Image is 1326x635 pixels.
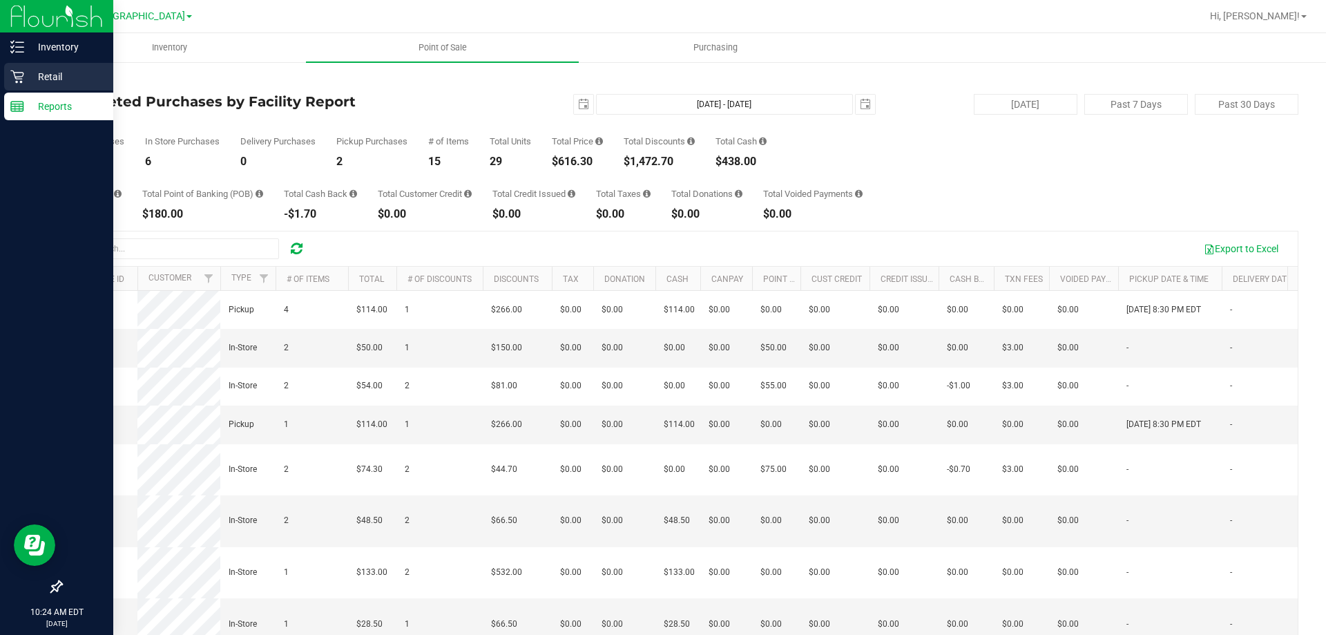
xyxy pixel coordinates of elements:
[1002,566,1024,579] span: $0.00
[356,618,383,631] span: $28.50
[715,156,767,167] div: $438.00
[763,189,863,198] div: Total Voided Payments
[24,98,107,115] p: Reports
[809,379,830,392] span: $0.00
[1002,418,1024,431] span: $0.00
[6,606,107,618] p: 10:24 AM EDT
[1126,514,1128,527] span: -
[709,514,730,527] span: $0.00
[1230,463,1232,476] span: -
[687,137,695,146] i: Sum of the discount values applied to the all purchases in the date range.
[229,341,257,354] span: In-Store
[284,514,289,527] span: 2
[142,189,263,198] div: Total Point of Banking (POB)
[133,41,206,54] span: Inventory
[1126,566,1128,579] span: -
[709,618,730,631] span: $0.00
[1057,379,1079,392] span: $0.00
[10,70,24,84] inline-svg: Retail
[491,514,517,527] span: $66.50
[1057,418,1079,431] span: $0.00
[760,618,782,631] span: $0.00
[760,566,782,579] span: $0.00
[596,209,651,220] div: $0.00
[1126,418,1201,431] span: [DATE] 8:30 PM EDT
[349,189,357,198] i: Sum of the cash-back amounts from rounded-up electronic payments for all purchases in the date ra...
[664,566,695,579] span: $133.00
[759,137,767,146] i: Sum of the successful, non-voided cash payment transactions for all purchases in the date range. ...
[604,274,645,284] a: Donation
[491,341,522,354] span: $150.00
[10,99,24,113] inline-svg: Reports
[568,189,575,198] i: Sum of all account credit issued for all refunds from returned purchases in the date range.
[1233,274,1291,284] a: Delivery Date
[491,566,522,579] span: $532.00
[1195,94,1298,115] button: Past 30 Days
[878,566,899,579] span: $0.00
[664,618,690,631] span: $28.50
[560,618,582,631] span: $0.00
[560,418,582,431] span: $0.00
[356,418,387,431] span: $114.00
[145,137,220,146] div: In Store Purchases
[491,463,517,476] span: $44.70
[284,463,289,476] span: 2
[464,189,472,198] i: Sum of the successful, non-voided payments using account credit for all purchases in the date range.
[602,566,623,579] span: $0.00
[711,274,743,284] a: CanPay
[256,189,263,198] i: Sum of the successful, non-voided point-of-banking payment transactions, both via payment termina...
[671,209,742,220] div: $0.00
[24,39,107,55] p: Inventory
[490,156,531,167] div: 29
[602,618,623,631] span: $0.00
[760,418,782,431] span: $0.00
[878,514,899,527] span: $0.00
[491,618,517,631] span: $66.50
[709,418,730,431] span: $0.00
[336,156,407,167] div: 2
[253,267,276,290] a: Filter
[405,303,410,316] span: 1
[491,418,522,431] span: $266.00
[1126,463,1128,476] span: -
[284,341,289,354] span: 2
[1057,341,1079,354] span: $0.00
[602,418,623,431] span: $0.00
[1230,566,1232,579] span: -
[878,303,899,316] span: $0.00
[1230,303,1232,316] span: -
[709,341,730,354] span: $0.00
[6,618,107,629] p: [DATE]
[760,514,782,527] span: $0.00
[356,463,383,476] span: $74.30
[284,209,357,220] div: -$1.70
[664,514,690,527] span: $48.50
[405,514,410,527] span: 2
[405,418,410,431] span: 1
[1126,618,1128,631] span: -
[10,40,24,54] inline-svg: Inventory
[878,341,899,354] span: $0.00
[284,618,289,631] span: 1
[855,189,863,198] i: Sum of all voided payment transaction amounts, excluding tips and transaction fees, for all purch...
[405,566,410,579] span: 2
[809,566,830,579] span: $0.00
[229,418,254,431] span: Pickup
[624,137,695,146] div: Total Discounts
[602,341,623,354] span: $0.00
[428,137,469,146] div: # of Items
[709,303,730,316] span: $0.00
[595,137,603,146] i: Sum of the total prices of all purchases in the date range.
[356,341,383,354] span: $50.00
[560,463,582,476] span: $0.00
[763,209,863,220] div: $0.00
[1060,274,1128,284] a: Voided Payment
[356,566,387,579] span: $133.00
[229,566,257,579] span: In-Store
[560,379,582,392] span: $0.00
[664,341,685,354] span: $0.00
[878,463,899,476] span: $0.00
[560,341,582,354] span: $0.00
[809,303,830,316] span: $0.00
[602,303,623,316] span: $0.00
